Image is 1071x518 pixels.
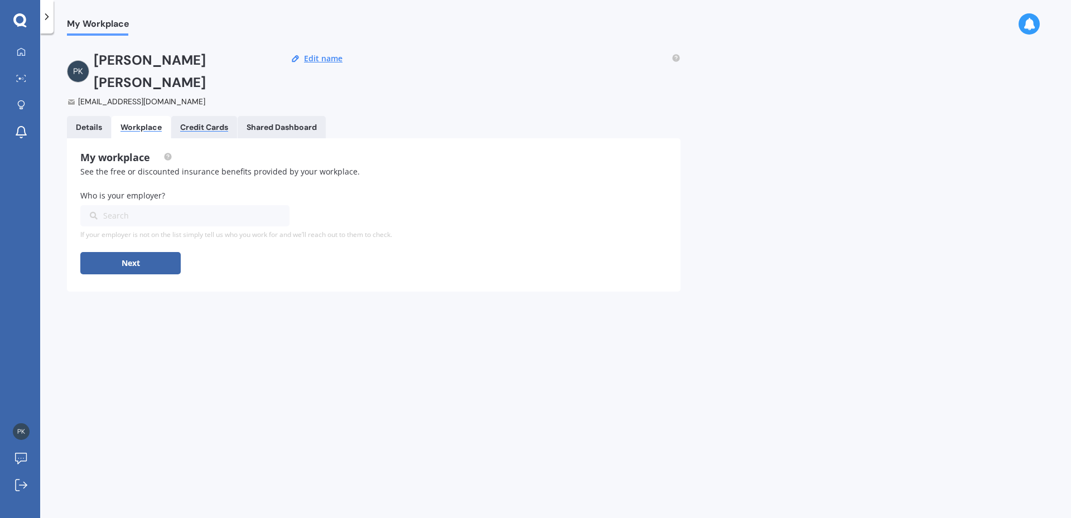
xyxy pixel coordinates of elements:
div: Shared Dashboard [247,123,317,132]
div: Workplace [120,123,162,132]
div: [EMAIL_ADDRESS][DOMAIN_NAME] [67,96,268,107]
a: Workplace [112,116,171,138]
h3: Who is your employer? [80,191,667,201]
div: Search [90,210,267,222]
h2: [PERSON_NAME] [PERSON_NAME] [94,49,268,94]
span: My workplace [80,151,172,164]
a: Credit Cards [171,116,237,138]
button: Edit name [301,54,346,64]
img: f841b16abaad1dc0aee14eb2683fb90e [67,60,89,83]
div: If your employer is not on the list simply tell us who you work for and we’ll reach out to them t... [80,231,667,239]
button: Next [80,252,181,274]
a: Details [67,116,111,138]
img: f841b16abaad1dc0aee14eb2683fb90e [13,423,30,440]
span: My Workplace [67,18,129,33]
span: See the free or discounted insurance benefits provided by your workplace. [80,166,360,177]
a: Shared Dashboard [238,116,326,138]
div: Details [76,123,102,132]
div: Credit Cards [180,123,228,132]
